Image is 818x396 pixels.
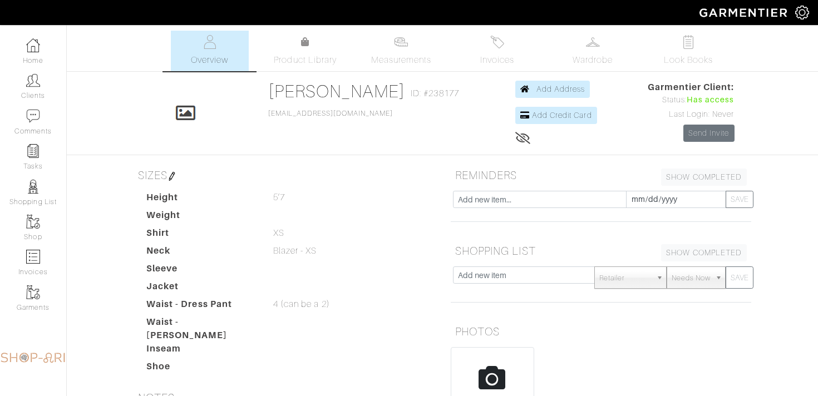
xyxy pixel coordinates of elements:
[536,85,585,93] span: Add Address
[274,53,337,67] span: Product Library
[138,209,265,226] dt: Weight
[26,144,40,158] img: reminder-icon-8004d30b9f0a5d33ae49ab947aed9ed385cf756f9e5892f1edd6e32f2345188e.png
[134,164,434,186] h5: SIZES
[138,280,265,298] dt: Jacket
[586,35,600,49] img: wardrobe-487a4870c1b7c33e795ec22d11cfc2ed9d08956e64fb3008fe2437562e282088.svg
[371,53,432,67] span: Measurements
[573,53,613,67] span: Wardrobe
[648,81,735,94] span: Garmentier Client:
[661,169,747,186] a: SHOW COMPLETED
[451,320,751,343] h5: PHOTOS
[726,266,753,289] button: SAVE
[273,226,284,240] span: XS
[138,315,265,342] dt: Waist - [PERSON_NAME]
[171,31,249,71] a: Overview
[480,53,514,67] span: Invoices
[138,244,265,262] dt: Neck
[138,342,265,360] dt: Inseam
[26,73,40,87] img: clients-icon-6bae9207a08558b7cb47a8932f037763ab4055f8c8b6bfacd5dc20c3e0201464.png
[203,35,216,49] img: basicinfo-40fd8af6dae0f16599ec9e87c0ef1c0a1fdea2edbe929e3d69a839185d80c458.svg
[694,3,795,22] img: garmentier-logo-header-white-b43fb05a5012e4ada735d5af1a66efaba907eab6374d6393d1fbf88cb4ef424d.png
[726,191,753,208] button: SAVE
[273,298,330,311] span: 4 (can be a 2)
[554,31,632,71] a: Wardrobe
[138,226,265,244] dt: Shirt
[138,262,265,280] dt: Sleeve
[273,244,317,258] span: Blazer - XS
[795,6,809,19] img: gear-icon-white-bd11855cb880d31180b6d7d6211b90ccbf57a29d726f0c71d8c61bd08dd39cc2.png
[26,250,40,264] img: orders-icon-0abe47150d42831381b5fb84f609e132dff9fe21cb692f30cb5eec754e2cba89.png
[515,81,590,98] a: Add Address
[451,164,751,186] h5: REMINDERS
[411,87,459,100] span: ID: #238177
[648,94,735,106] div: Status:
[267,36,344,67] a: Product Library
[682,35,696,49] img: todo-9ac3debb85659649dc8f770b8b6100bb5dab4b48dedcbae339e5042a72dfd3cc.svg
[649,31,727,71] a: Look Books
[394,35,408,49] img: measurements-466bbee1fd09ba9460f595b01e5d73f9e2bff037440d3c8f018324cb6cdf7a4a.svg
[268,110,393,117] a: [EMAIL_ADDRESS][DOMAIN_NAME]
[26,180,40,194] img: stylists-icon-eb353228a002819b7ec25b43dbf5f0378dd9e0616d9560372ff212230b889e62.png
[683,125,735,142] a: Send Invite
[26,109,40,123] img: comment-icon-a0a6a9ef722e966f86d9cbdc48e553b5cf19dbc54f86b18d962a5391bc8f6eb6.png
[458,31,536,71] a: Invoices
[532,111,592,120] span: Add Credit Card
[451,240,751,262] h5: SHOPPING LIST
[26,38,40,52] img: dashboard-icon-dbcd8f5a0b271acd01030246c82b418ddd0df26cd7fceb0bd07c9910d44c42f6.png
[138,298,265,315] dt: Waist - Dress Pant
[362,31,441,71] a: Measurements
[191,53,228,67] span: Overview
[490,35,504,49] img: orders-27d20c2124de7fd6de4e0e44c1d41de31381a507db9b33961299e4e07d508b8c.svg
[138,360,265,378] dt: Shoe
[167,172,176,181] img: pen-cf24a1663064a2ec1b9c1bd2387e9de7a2fa800b781884d57f21acf72779bad2.png
[672,267,711,289] span: Needs Now
[453,191,627,208] input: Add new item...
[453,266,595,284] input: Add new item
[664,53,713,67] span: Look Books
[599,267,652,289] span: Retailer
[648,108,735,121] div: Last Login: Never
[138,191,265,209] dt: Height
[26,215,40,229] img: garments-icon-b7da505a4dc4fd61783c78ac3ca0ef83fa9d6f193b1c9dc38574b1d14d53ca28.png
[268,81,406,101] a: [PERSON_NAME]
[687,94,735,106] span: Has access
[661,244,747,261] a: SHOW COMPLETED
[273,191,285,204] span: 5’7
[26,285,40,299] img: garments-icon-b7da505a4dc4fd61783c78ac3ca0ef83fa9d6f193b1c9dc38574b1d14d53ca28.png
[515,107,597,124] a: Add Credit Card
